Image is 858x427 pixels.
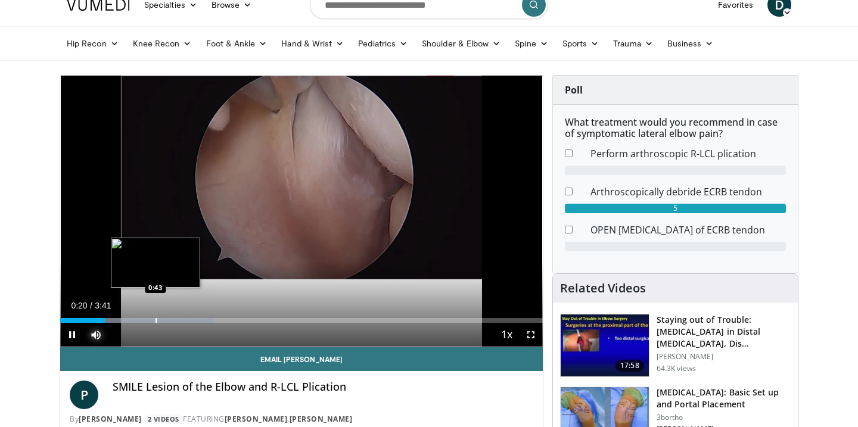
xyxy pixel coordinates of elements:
[561,314,649,376] img: Q2xRg7exoPLTwO8X4xMDoxOjB1O8AjAz_1.150x105_q85_crop-smart_upscale.jpg
[519,323,543,347] button: Fullscreen
[225,414,288,424] a: [PERSON_NAME]
[60,318,543,323] div: Progress Bar
[615,360,644,372] span: 17:58
[71,301,87,310] span: 0:20
[84,323,108,347] button: Mute
[111,238,200,288] img: image.jpeg
[657,364,696,373] p: 64.3K views
[495,323,519,347] button: Playback Rate
[60,32,126,55] a: Hip Recon
[560,314,791,377] a: 17:58 Staying out of Trouble: [MEDICAL_DATA] in Distal [MEDICAL_DATA], Dis… [PERSON_NAME] 64.3K v...
[582,223,795,237] dd: OPEN [MEDICAL_DATA] of ECRB tendon
[126,32,199,55] a: Knee Recon
[199,32,275,55] a: Foot & Ankle
[70,414,533,425] div: By FEATURING ,
[657,352,791,361] p: [PERSON_NAME]
[351,32,415,55] a: Pediatrics
[565,117,786,139] h6: What treatment would you recommend in case of symptomatic lateral elbow pain?
[582,147,795,161] dd: Perform arthroscopic R-LCL plication
[415,32,508,55] a: Shoulder & Elbow
[60,347,543,371] a: Email [PERSON_NAME]
[60,323,84,347] button: Pause
[555,32,607,55] a: Sports
[660,32,721,55] a: Business
[113,381,533,394] h4: SMILE Lesion of the Elbow and R-LCL Plication
[565,83,583,96] strong: Poll
[508,32,555,55] a: Spine
[144,414,183,424] a: 2 Videos
[70,381,98,409] a: P
[95,301,111,310] span: 3:41
[565,204,786,213] div: 5
[90,301,92,310] span: /
[560,281,646,295] h4: Related Videos
[657,413,791,422] p: 3bortho
[657,387,791,410] h3: [MEDICAL_DATA]: Basic Set up and Portal Placement
[290,414,353,424] a: [PERSON_NAME]
[657,314,791,350] h3: Staying out of Trouble: [MEDICAL_DATA] in Distal [MEDICAL_DATA], Dis…
[60,76,543,347] video-js: Video Player
[582,185,795,199] dd: Arthroscopically debride ECRB tendon
[274,32,351,55] a: Hand & Wrist
[606,32,660,55] a: Trauma
[79,414,142,424] a: [PERSON_NAME]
